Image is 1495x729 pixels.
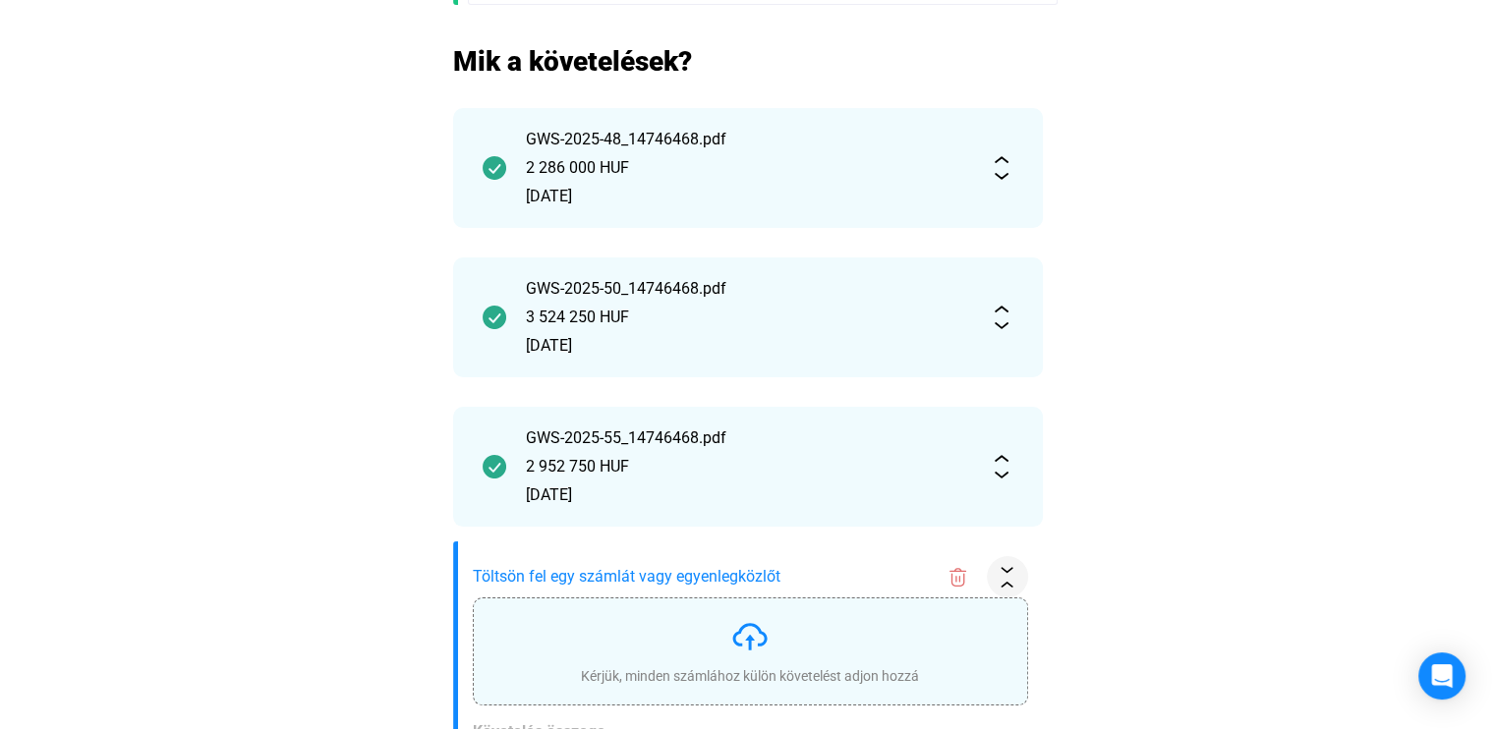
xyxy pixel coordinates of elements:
img: expand [990,156,1013,180]
div: [DATE] [526,185,970,208]
img: expand [990,306,1013,329]
img: expand [990,455,1013,478]
img: trash-red [948,567,968,588]
h2: Mik a követelések? [453,44,1043,79]
div: Kérjük, minden számlához külön követelést adjon hozzá [581,666,919,686]
div: GWS-2025-55_14746468.pdf [526,426,970,450]
img: upload-cloud [730,617,770,656]
div: [DATE] [526,483,970,507]
span: Töltsön fel egy számlát vagy egyenlegközlőt [473,565,930,589]
img: checkmark-darker-green-circle [483,156,506,180]
button: trash-red [938,556,979,597]
div: Open Intercom Messenger [1418,652,1466,700]
div: GWS-2025-50_14746468.pdf [526,277,970,301]
img: checkmark-darker-green-circle [483,306,506,329]
button: collapse [987,556,1028,597]
img: collapse [997,567,1017,588]
div: GWS-2025-48_14746468.pdf [526,128,970,151]
div: [DATE] [526,334,970,358]
div: 2 286 000 HUF [526,156,970,180]
div: 3 524 250 HUF [526,306,970,329]
img: checkmark-darker-green-circle [483,455,506,478]
div: 2 952 750 HUF [526,455,970,478]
